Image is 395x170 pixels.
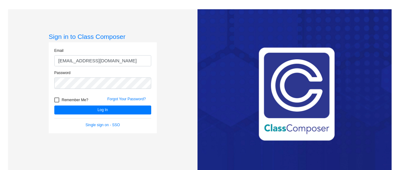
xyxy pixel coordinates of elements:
[85,123,120,127] a: Single sign on - SSO
[54,70,71,76] label: Password
[54,106,151,114] button: Log In
[62,96,88,104] span: Remember Me?
[49,33,157,40] h3: Sign in to Class Composer
[107,97,146,101] a: Forgot Your Password?
[54,48,64,53] label: Email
